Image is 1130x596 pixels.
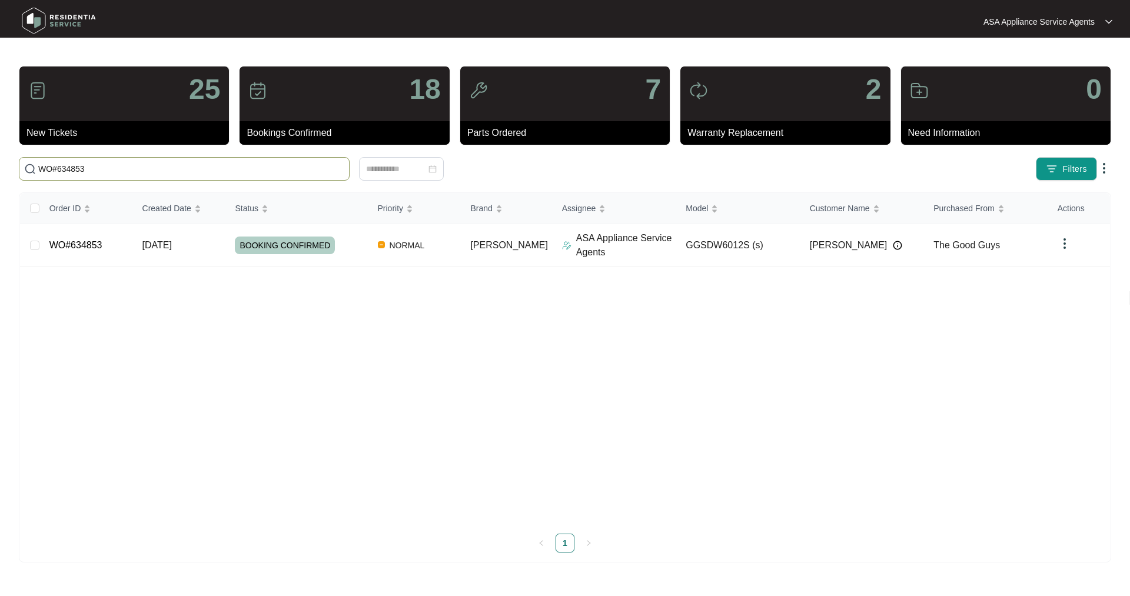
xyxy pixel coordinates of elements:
[248,81,267,100] img: icon
[1058,237,1072,251] img: dropdown arrow
[235,202,258,215] span: Status
[933,202,994,215] span: Purchased From
[368,193,461,224] th: Priority
[470,202,492,215] span: Brand
[235,237,335,254] span: BOOKING CONFIRMED
[687,126,890,140] p: Warranty Replacement
[645,75,661,104] p: 7
[1048,193,1110,224] th: Actions
[1046,163,1058,175] img: filter icon
[1062,163,1087,175] span: Filters
[378,202,404,215] span: Priority
[676,193,800,224] th: Model
[28,81,47,100] img: icon
[378,241,385,248] img: Vercel Logo
[538,540,545,547] span: left
[532,534,551,552] li: Previous Page
[18,3,100,38] img: residentia service logo
[1036,157,1097,181] button: filter iconFilters
[893,241,902,250] img: Info icon
[49,240,102,250] a: WO#634853
[800,193,925,224] th: Customer Name
[686,202,708,215] span: Model
[247,126,449,140] p: Bookings Confirmed
[470,240,548,250] span: [PERSON_NAME]
[469,81,488,100] img: icon
[133,193,226,224] th: Created Date
[142,202,191,215] span: Created Date
[1086,75,1102,104] p: 0
[933,240,1000,250] span: The Good Guys
[908,126,1111,140] p: Need Information
[689,81,708,100] img: icon
[579,534,598,552] button: right
[585,540,592,547] span: right
[676,224,800,267] td: GGSDW6012S (s)
[556,534,574,552] li: 1
[553,193,677,224] th: Assignee
[810,238,888,252] span: [PERSON_NAME]
[49,202,81,215] span: Order ID
[1097,161,1111,175] img: dropdown arrow
[924,193,1048,224] th: Purchased From
[38,162,344,175] input: Search by Order Id, Assignee Name, Customer Name, Brand and Model
[532,534,551,552] button: left
[562,241,571,250] img: Assigner Icon
[579,534,598,552] li: Next Page
[866,75,882,104] p: 2
[1105,19,1112,25] img: dropdown arrow
[983,16,1095,28] p: ASA Appliance Service Agents
[562,202,596,215] span: Assignee
[461,193,552,224] th: Brand
[556,534,574,552] a: 1
[24,163,36,175] img: search-icon
[576,231,677,259] p: ASA Appliance Service Agents
[40,193,133,224] th: Order ID
[467,126,670,140] p: Parts Ordered
[409,75,440,104] p: 18
[910,81,929,100] img: icon
[189,75,220,104] p: 25
[225,193,368,224] th: Status
[26,126,229,140] p: New Tickets
[142,240,172,250] span: [DATE]
[810,202,870,215] span: Customer Name
[385,238,430,252] span: NORMAL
